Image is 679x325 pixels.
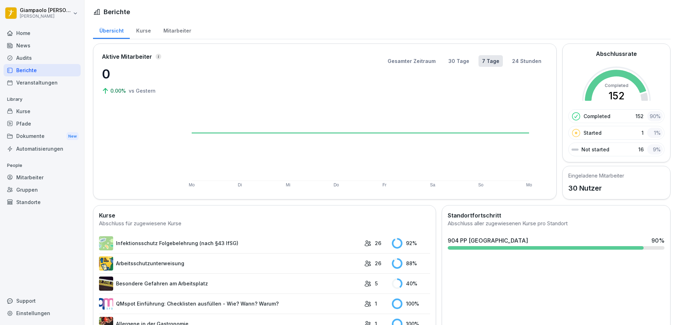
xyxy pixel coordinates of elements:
a: Standorte [4,196,81,208]
p: 0 [102,64,173,83]
p: Completed [584,112,610,120]
p: 26 [375,260,381,267]
img: rsy9vu330m0sw5op77geq2rv.png [99,297,113,311]
h2: Abschlussrate [596,50,637,58]
p: Giampaolo [PERSON_NAME] [20,7,71,13]
a: Arbeitsschutzunterweisung [99,256,361,271]
div: 40 % [392,278,430,289]
a: Pfade [4,117,81,130]
h5: Eingeladene Mitarbeiter [568,172,624,179]
p: 26 [375,239,381,247]
a: News [4,39,81,52]
a: Gruppen [4,184,81,196]
a: Automatisierungen [4,143,81,155]
a: Infektionsschutz Folgebelehrung (nach §43 IfSG) [99,236,361,250]
p: Library [4,94,81,105]
a: Besondere Gefahren am Arbeitsplatz [99,277,361,291]
h2: Kurse [99,211,430,220]
a: QMspot Einführung: Checklisten ausfüllen - Wie? Wann? Warum? [99,297,361,311]
p: Not started [581,146,609,153]
p: People [4,160,81,171]
div: Support [4,295,81,307]
text: Di [238,182,242,187]
div: 9 % [647,144,663,155]
p: 16 [638,146,644,153]
p: 1 [375,300,377,307]
a: 904 PP [GEOGRAPHIC_DATA]90% [445,233,667,253]
text: Mi [286,182,290,187]
a: Kurse [130,21,157,39]
div: 88 % [392,258,430,269]
a: Mitarbeiter [4,171,81,184]
text: Mo [526,182,532,187]
a: Audits [4,52,81,64]
p: Started [584,129,602,137]
a: Übersicht [93,21,130,39]
p: 152 [636,112,644,120]
div: 90 % [651,236,665,245]
button: Gesamter Zeitraum [384,55,439,67]
img: zq4t51x0wy87l3xh8s87q7rq.png [99,277,113,291]
a: Einstellungen [4,307,81,319]
p: 0.00% [110,87,127,94]
text: Mo [189,182,195,187]
div: 100 % [392,298,430,309]
a: Home [4,27,81,39]
img: bgsrfyvhdm6180ponve2jajk.png [99,256,113,271]
div: 1 % [647,128,663,138]
div: Abschluss aller zugewiesenen Kurse pro Standort [448,220,665,228]
img: tgff07aey9ahi6f4hltuk21p.png [99,236,113,250]
h1: Berichte [104,7,130,17]
a: DokumenteNew [4,130,81,143]
a: Mitarbeiter [157,21,197,39]
text: Do [333,182,339,187]
h2: Standortfortschritt [448,211,665,220]
text: Sa [430,182,435,187]
button: 30 Tage [445,55,473,67]
p: 5 [375,280,378,287]
div: 904 PP [GEOGRAPHIC_DATA] [448,236,528,245]
div: 90 % [647,111,663,121]
text: Fr [382,182,386,187]
p: [PERSON_NAME] [20,14,71,19]
p: 30 Nutzer [568,183,624,193]
button: 7 Tage [478,55,503,67]
a: Berichte [4,64,81,76]
a: Kurse [4,105,81,117]
text: So [478,182,483,187]
button: 24 Stunden [509,55,545,67]
div: New [66,132,79,140]
p: vs Gestern [129,87,156,94]
p: Aktive Mitarbeiter [102,52,152,61]
div: Dokumente [4,130,81,143]
div: Abschluss für zugewiesene Kurse [99,220,430,228]
p: 1 [642,129,644,137]
a: Veranstaltungen [4,76,81,89]
div: 92 % [392,238,430,249]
